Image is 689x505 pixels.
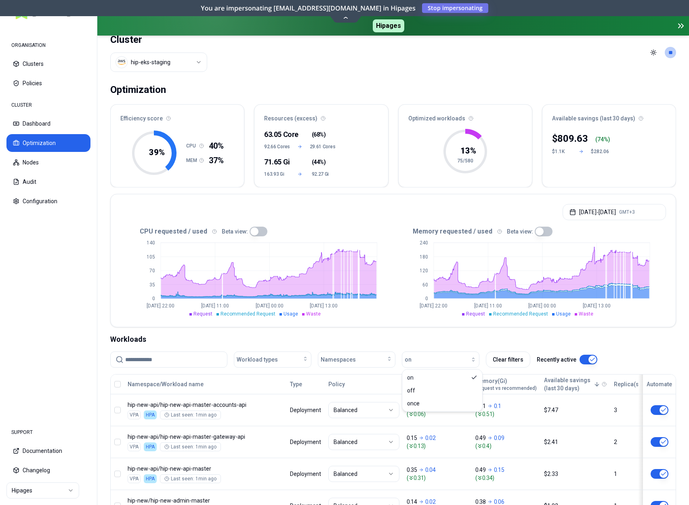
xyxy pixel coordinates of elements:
[290,376,302,392] button: Type
[402,351,479,368] button: on
[149,147,164,157] tspan: 39 %
[290,438,321,446] div: Deployment
[6,154,90,171] button: Nodes
[619,209,635,215] span: GMT+3
[597,135,604,143] p: 74
[128,442,141,451] div: VPA
[209,155,224,166] span: 37%
[310,143,336,150] span: 29.61 Cores
[264,156,288,168] div: 71.65 Gi
[651,437,668,447] button: This workload cannot be automated, because HPA is applied or managed by Gitops.
[237,356,278,364] span: Workload types
[128,433,283,441] p: hip-new-api-master-gateway-api
[614,438,641,446] div: 2
[147,240,155,246] tspan: 140
[264,129,288,140] div: 63.05 Core
[402,370,482,412] div: Suggestions
[6,74,90,92] button: Policies
[6,134,90,152] button: Optimization
[407,410,468,418] span: ( 0.06 )
[651,469,668,479] button: This workload cannot be automated, because HPA is applied or managed by Gitops.
[552,132,588,145] div: $
[6,115,90,133] button: Dashboard
[313,130,324,139] span: 68%
[474,303,502,309] tspan: [DATE] 11:00
[193,311,212,317] span: Request
[128,410,141,419] div: VPA
[475,385,537,391] span: (request vs recommended)
[128,497,283,505] p: hip-new-admin-master
[147,303,174,309] tspan: [DATE] 22:00
[563,204,666,220] button: [DATE]-[DATE]GMT+3
[312,158,326,166] span: ( )
[475,466,486,474] p: 0.49
[460,146,476,156] tspan: 13 %
[254,105,388,127] div: Resources (excess)
[152,296,155,301] tspan: 0
[557,132,588,145] p: 809.63
[144,410,157,419] div: HPA is enabled on both CPU and Memory, this workload cannot be optimised.
[407,442,468,450] span: ( 0.13 )
[583,303,611,309] tspan: [DATE] 13:00
[312,171,336,177] span: 92.27 Gi
[420,303,447,309] tspan: [DATE] 22:00
[128,376,204,392] button: Namespace/Workload name
[407,400,420,408] span: once
[222,229,248,234] label: Beta view:
[422,282,428,288] tspan: 60
[290,470,321,478] div: Deployment
[110,82,166,98] div: Optimization
[528,303,556,309] tspan: [DATE] 00:00
[201,303,229,309] tspan: [DATE] 11:00
[614,470,641,478] div: 1
[264,143,290,150] span: 92.66 Cores
[425,296,428,301] tspan: 0
[6,442,90,460] button: Documentation
[186,143,199,149] h1: CPU
[310,303,338,309] tspan: [DATE] 13:00
[544,470,607,478] div: $2.33
[475,377,537,391] div: Memory(Gi)
[313,158,324,166] span: 44%
[221,311,275,317] span: Recommended Request
[647,380,672,388] div: Automate
[475,376,537,392] button: Memory(Gi)(request vs recommended)
[614,406,641,414] div: 3
[494,434,504,442] p: 0.09
[419,268,428,274] tspan: 120
[407,474,468,482] span: ( 0.31 )
[306,311,321,317] span: Waste
[164,412,216,418] div: Last seen: 1min ago
[556,311,571,317] span: Usage
[186,157,199,164] h1: MEM
[419,240,428,246] tspan: 240
[209,140,224,151] span: 40%
[544,376,600,392] button: Available savings(last 30 days)
[147,254,155,260] tspan: 105
[164,444,216,450] div: Last seen: 1min ago
[6,37,90,53] div: ORGANISATION
[475,410,537,418] span: ( 0.51 )
[407,374,414,382] span: on
[110,53,207,72] button: Select a value
[149,282,155,288] tspan: 35
[6,97,90,113] div: CLUSTER
[111,105,244,127] div: Efficiency score
[419,254,428,260] tspan: 180
[234,351,311,368] button: Workload types
[486,351,530,368] button: Clear filters
[290,406,321,414] div: Deployment
[6,173,90,191] button: Audit
[494,466,504,474] p: 0.15
[128,474,141,483] div: VPA
[318,351,395,368] button: Namespaces
[405,356,412,364] span: on
[537,357,576,362] label: Recently active
[144,474,157,483] div: HPA is enabled on both CPU and Memory, this workload cannot be optimised.
[144,442,157,451] div: HPA is enabled on both CPU and Memory, this workload cannot be optimised.
[466,311,485,317] span: Request
[475,442,537,450] span: ( 0.4 )
[6,424,90,440] div: SUPPORT
[321,356,356,364] span: Namespaces
[475,474,537,482] span: ( 0.34 )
